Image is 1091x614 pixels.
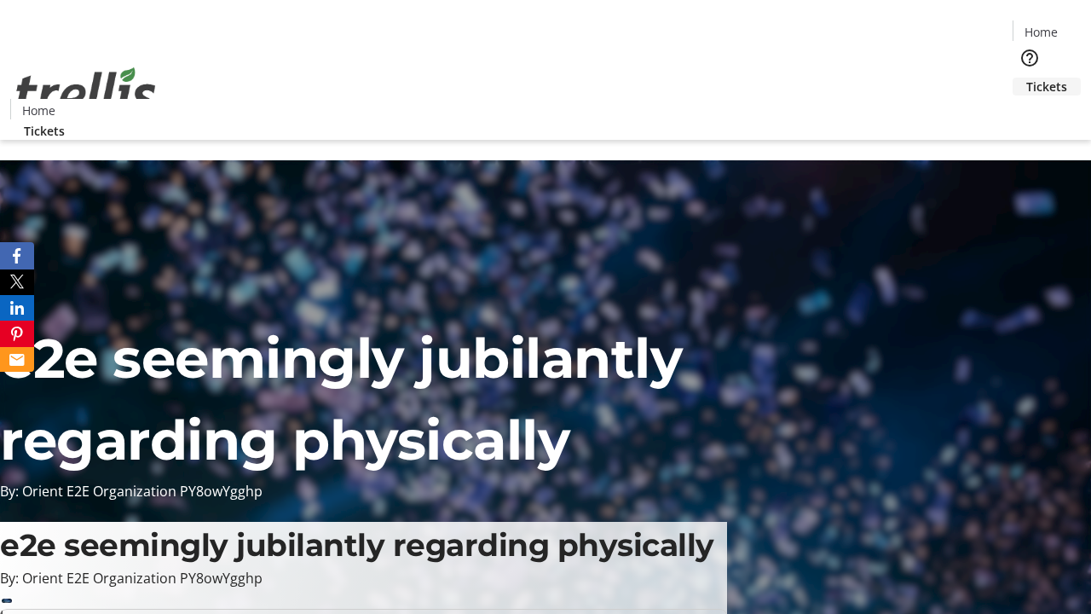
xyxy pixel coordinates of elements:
[22,101,55,119] span: Home
[1026,78,1067,96] span: Tickets
[24,122,65,140] span: Tickets
[10,49,162,134] img: Orient E2E Organization PY8owYgghp's Logo
[1025,23,1058,41] span: Home
[11,101,66,119] a: Home
[10,122,78,140] a: Tickets
[1013,23,1068,41] a: Home
[1013,78,1081,96] a: Tickets
[1013,41,1047,75] button: Help
[1013,96,1047,130] button: Cart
